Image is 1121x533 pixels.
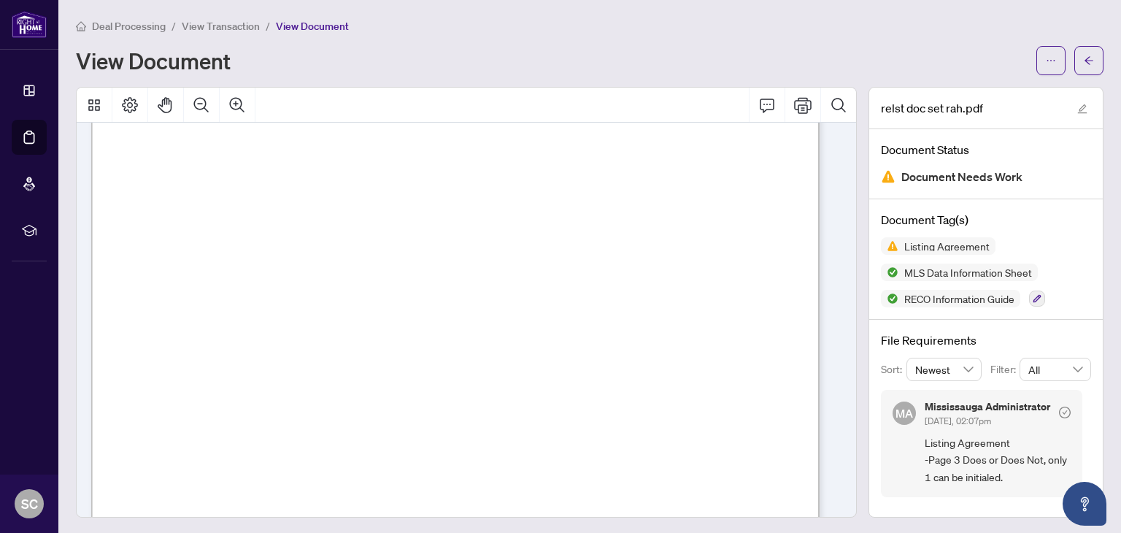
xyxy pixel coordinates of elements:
[92,20,166,33] span: Deal Processing
[881,290,898,307] img: Status Icon
[925,402,1050,412] h5: Mississauga Administrator
[925,415,991,426] span: [DATE], 02:07pm
[898,241,995,251] span: Listing Agreement
[881,211,1091,229] h4: Document Tag(s)
[898,294,1020,304] span: RECO Information Guide
[881,331,1091,349] h4: File Requirements
[1028,358,1082,380] span: All
[21,494,38,514] span: SC
[76,49,231,72] h1: View Document
[881,361,906,377] p: Sort:
[76,21,86,31] span: home
[182,20,260,33] span: View Transaction
[1077,104,1087,114] span: edit
[276,20,349,33] span: View Document
[266,18,270,34] li: /
[1063,482,1106,526] button: Open asap
[881,141,1091,158] h4: Document Status
[881,169,895,184] img: Document Status
[990,361,1020,377] p: Filter:
[172,18,176,34] li: /
[1084,55,1094,66] span: arrow-left
[895,404,913,422] span: MA
[12,11,47,38] img: logo
[881,264,898,281] img: Status Icon
[925,434,1071,486] span: Listing Agreement -Page 3 Does or Does Not, only 1 can be initialed.
[915,358,974,380] span: Newest
[881,237,898,255] img: Status Icon
[901,167,1022,187] span: Document Needs Work
[1059,407,1071,418] span: check-circle
[1046,55,1056,66] span: ellipsis
[881,99,983,117] span: relst doc set rah.pdf
[898,267,1038,277] span: MLS Data Information Sheet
